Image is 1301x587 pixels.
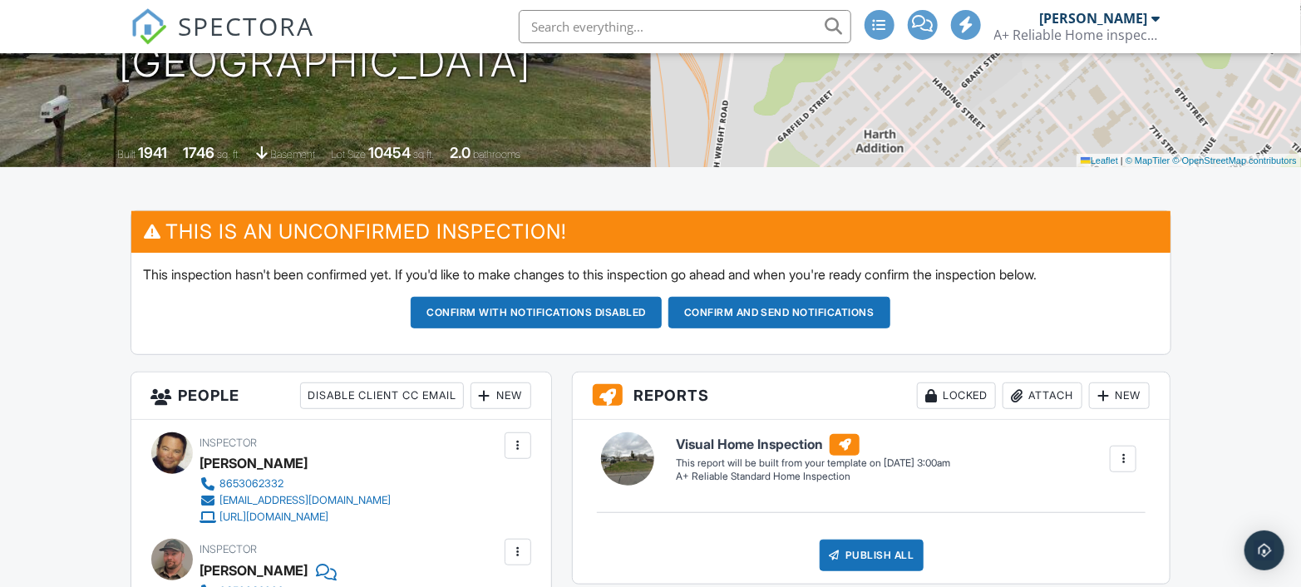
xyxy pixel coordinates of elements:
[413,148,434,160] span: sq.ft.
[820,540,924,571] div: Publish All
[131,22,315,57] a: SPECTORA
[200,476,392,492] a: 8653062332
[471,382,531,409] div: New
[1121,155,1123,165] span: |
[200,558,308,583] div: [PERSON_NAME]
[668,297,890,328] button: Confirm and send notifications
[220,477,284,491] div: 8653062332
[994,27,1161,43] div: A+ Reliable Home inspections LLC
[1081,155,1118,165] a: Leaflet
[1003,382,1082,409] div: Attach
[300,382,464,409] div: Disable Client CC Email
[450,144,471,161] div: 2.0
[179,8,315,43] span: SPECTORA
[270,148,315,160] span: basement
[217,148,240,160] span: sq. ft.
[573,372,1170,420] h3: Reports
[676,434,950,456] h6: Visual Home Inspection
[183,144,214,161] div: 1746
[138,144,167,161] div: 1941
[368,144,411,161] div: 10454
[1126,155,1170,165] a: © MapTiler
[200,451,308,476] div: [PERSON_NAME]
[200,437,258,449] span: Inspector
[1040,10,1148,27] div: [PERSON_NAME]
[473,148,520,160] span: bathrooms
[676,456,950,470] div: This report will be built from your template on [DATE] 3:00am
[200,543,258,555] span: Inspector
[1089,382,1150,409] div: New
[131,8,167,45] img: The Best Home Inspection Software - Spectora
[1244,530,1284,570] div: Open Intercom Messenger
[200,509,392,525] a: [URL][DOMAIN_NAME]
[676,470,950,484] div: A+ Reliable Standard Home Inspection
[411,297,662,328] button: Confirm with notifications disabled
[200,492,392,509] a: [EMAIL_ADDRESS][DOMAIN_NAME]
[220,511,329,524] div: [URL][DOMAIN_NAME]
[1173,155,1297,165] a: © OpenStreetMap contributors
[331,148,366,160] span: Lot Size
[220,494,392,507] div: [EMAIL_ADDRESS][DOMAIN_NAME]
[131,372,552,420] h3: People
[117,148,136,160] span: Built
[917,382,996,409] div: Locked
[131,211,1170,252] h3: This is an Unconfirmed Inspection!
[519,10,851,43] input: Search everything...
[144,265,1158,284] p: This inspection hasn't been confirmed yet. If you'd like to make changes to this inspection go ah...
